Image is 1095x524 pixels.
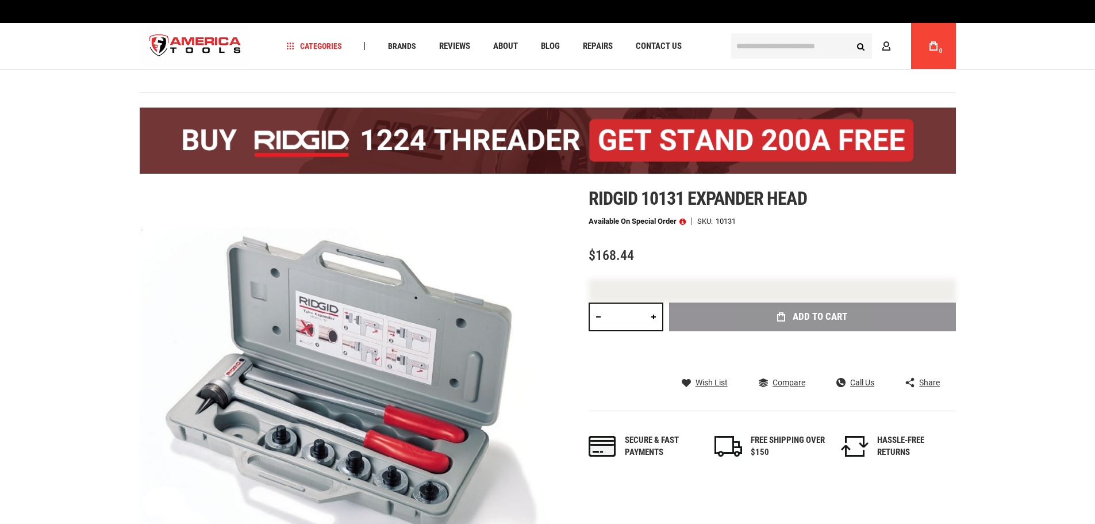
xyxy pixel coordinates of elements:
a: Call Us [836,377,874,388]
a: Repairs [578,39,618,54]
span: Wish List [696,378,728,387]
span: Call Us [850,378,874,387]
strong: SKU [697,217,716,225]
img: America Tools [140,25,251,68]
span: Blog [541,42,560,51]
div: Secure & fast payments [625,434,700,459]
span: Compare [773,378,805,387]
a: Brands [383,39,421,54]
a: About [488,39,523,54]
div: 10131 [716,217,736,225]
a: Blog [536,39,565,54]
span: Brands [388,42,416,50]
span: Ridgid 10131 expander head [589,188,807,209]
a: store logo [140,25,251,68]
a: Reviews [434,39,475,54]
a: 0 [923,23,944,69]
a: Compare [759,377,805,388]
span: Share [919,378,940,387]
img: shipping [714,436,742,457]
div: FREE SHIPPING OVER $150 [751,434,825,459]
a: Wish List [682,377,728,388]
img: BOGO: Buy the RIDGID® 1224 Threader (26092), get the 92467 200A Stand FREE! [140,108,956,174]
span: Categories [287,42,342,50]
span: 0 [939,48,943,54]
a: Contact Us [631,39,687,54]
span: Repairs [583,42,613,51]
img: returns [841,436,869,457]
button: Search [850,35,872,57]
a: Categories [282,39,347,54]
span: Reviews [439,42,470,51]
img: payments [589,436,616,457]
div: HASSLE-FREE RETURNS [877,434,952,459]
span: $168.44 [589,247,634,263]
p: Available on Special Order [589,217,686,225]
span: Contact Us [636,42,682,51]
span: About [493,42,518,51]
